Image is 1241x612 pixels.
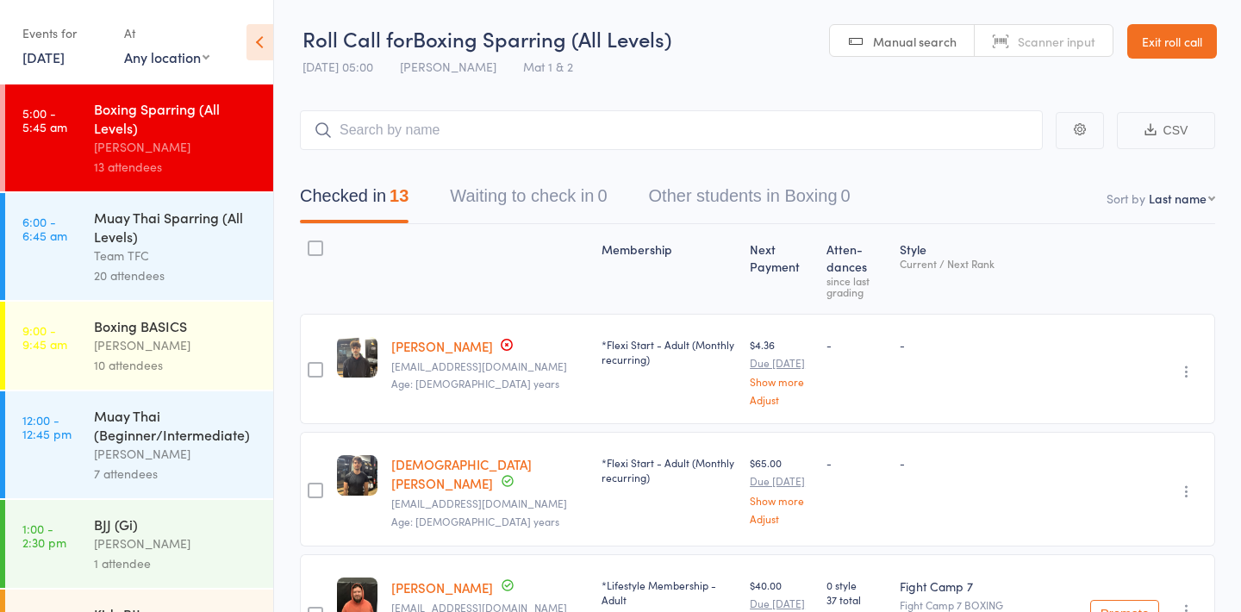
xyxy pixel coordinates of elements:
a: [DEMOGRAPHIC_DATA][PERSON_NAME] [391,455,532,492]
div: - [826,337,886,352]
time: 6:00 - 6:45 am [22,215,67,242]
small: damianbotha123@gmail.com [391,360,588,372]
button: Waiting to check in0 [450,178,607,223]
time: 5:00 - 5:45 am [22,106,67,134]
div: Next Payment [743,232,820,306]
div: Events for [22,19,107,47]
a: Adjust [750,513,813,524]
button: Checked in13 [300,178,408,223]
div: $4.36 [750,337,813,405]
span: 37 total [826,592,886,607]
a: Adjust [750,394,813,405]
small: Due [DATE] [750,475,813,487]
div: Boxing Sparring (All Levels) [94,99,259,137]
div: 0 [597,186,607,205]
div: 13 attendees [94,157,259,177]
div: 0 [841,186,851,205]
div: [PERSON_NAME] [94,137,259,157]
a: [DATE] [22,47,65,66]
div: 10 attendees [94,355,259,375]
div: 1 attendee [94,553,259,573]
div: Current / Next Rank [900,258,1076,269]
div: Muay Thai (Beginner/Intermediate) [94,406,259,444]
div: Last name [1149,190,1207,207]
button: CSV [1117,112,1215,149]
div: *Lifestyle Membership - Adult [602,578,736,607]
a: 9:00 -9:45 amBoxing BASICS[PERSON_NAME]10 attendees [5,302,273,390]
a: 1:00 -2:30 pmBJJ (Gi)[PERSON_NAME]1 attendee [5,500,273,588]
input: Search by name [300,110,1043,150]
span: [DATE] 05:00 [302,58,373,75]
button: Other students in Boxing0 [649,178,851,223]
img: image1750752741.png [337,455,377,496]
div: Team TFC [94,246,259,265]
div: - [826,455,886,470]
div: At [124,19,209,47]
span: Mat 1 & 2 [523,58,573,75]
a: 12:00 -12:45 pmMuay Thai (Beginner/Intermediate)[PERSON_NAME]7 attendees [5,391,273,498]
span: Manual search [873,33,957,50]
div: [PERSON_NAME] [94,335,259,355]
div: 7 attendees [94,464,259,484]
label: Sort by [1107,190,1145,207]
time: 1:00 - 2:30 pm [22,521,66,549]
span: Roll Call for [302,24,413,53]
div: *Flexi Start - Adult (Monthly recurring) [602,455,736,484]
small: Due [DATE] [750,597,813,609]
div: [PERSON_NAME] [94,534,259,553]
time: 12:00 - 12:45 pm [22,413,72,440]
div: Membership [595,232,743,306]
img: image1750981919.png [337,337,377,378]
a: 6:00 -6:45 amMuay Thai Sparring (All Levels)Team TFC20 attendees [5,193,273,300]
div: Fight Camp 7 [900,578,1076,595]
div: - [900,455,1076,470]
a: Show more [750,376,813,387]
div: 13 [390,186,408,205]
div: Boxing BASICS [94,316,259,335]
a: Exit roll call [1127,24,1217,59]
div: 20 attendees [94,265,259,285]
small: Due [DATE] [750,357,813,369]
a: Show more [750,495,813,506]
a: [PERSON_NAME] [391,578,493,596]
div: Any location [124,47,209,66]
span: Scanner input [1018,33,1095,50]
span: Boxing Sparring (All Levels) [413,24,671,53]
div: Muay Thai Sparring (All Levels) [94,208,259,246]
div: Style [893,232,1083,306]
span: 0 style [826,578,886,592]
div: Atten­dances [820,232,893,306]
time: 9:00 - 9:45 am [22,323,67,351]
div: [PERSON_NAME] [94,444,259,464]
div: since last grading [826,275,886,297]
a: 5:00 -5:45 amBoxing Sparring (All Levels)[PERSON_NAME]13 attendees [5,84,273,191]
span: [PERSON_NAME] [400,58,496,75]
div: - [900,337,1076,352]
small: matthewbotha234@gmail.com [391,497,588,509]
div: $65.00 [750,455,813,523]
span: Age: [DEMOGRAPHIC_DATA] years [391,514,559,528]
a: [PERSON_NAME] [391,337,493,355]
div: *Flexi Start - Adult (Monthly recurring) [602,337,736,366]
span: Age: [DEMOGRAPHIC_DATA] years [391,376,559,390]
div: BJJ (Gi) [94,515,259,534]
